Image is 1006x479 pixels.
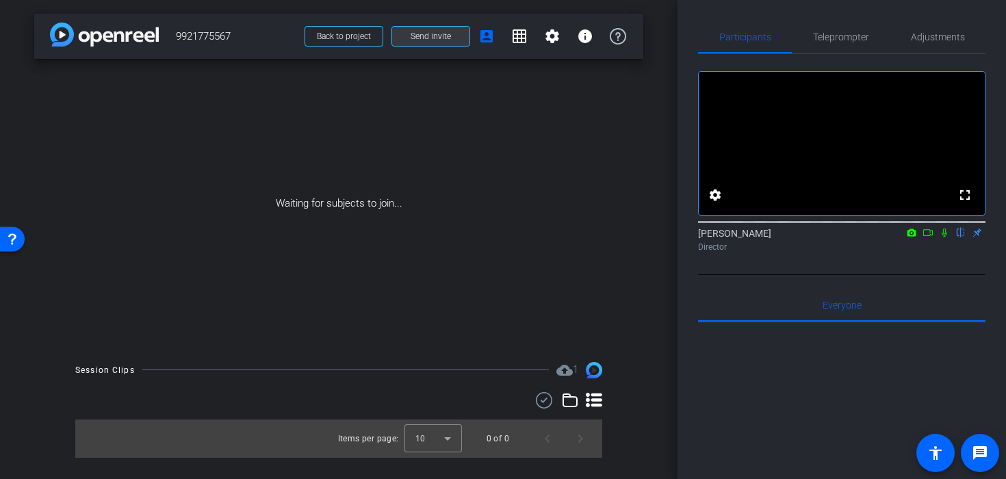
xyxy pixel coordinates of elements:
[556,362,573,378] mat-icon: cloud_upload
[707,187,723,203] mat-icon: settings
[953,226,969,238] mat-icon: flip
[176,23,296,50] span: 9921775567
[556,362,578,378] span: Destinations for your clips
[957,187,973,203] mat-icon: fullscreen
[411,31,451,42] span: Send invite
[813,32,869,42] span: Teleprompter
[531,422,564,455] button: Previous page
[972,445,988,461] mat-icon: message
[487,432,509,445] div: 0 of 0
[478,28,495,44] mat-icon: account_box
[719,32,771,42] span: Participants
[511,28,528,44] mat-icon: grid_on
[586,362,602,378] img: Session clips
[698,241,985,253] div: Director
[823,300,862,310] span: Everyone
[911,32,965,42] span: Adjustments
[50,23,159,47] img: app-logo
[577,28,593,44] mat-icon: info
[544,28,560,44] mat-icon: settings
[34,59,643,348] div: Waiting for subjects to join...
[317,31,371,41] span: Back to project
[391,26,470,47] button: Send invite
[573,363,578,376] span: 1
[338,432,399,445] div: Items per page:
[75,363,135,377] div: Session Clips
[564,422,597,455] button: Next page
[305,26,383,47] button: Back to project
[927,445,944,461] mat-icon: accessibility
[698,226,985,253] div: [PERSON_NAME]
